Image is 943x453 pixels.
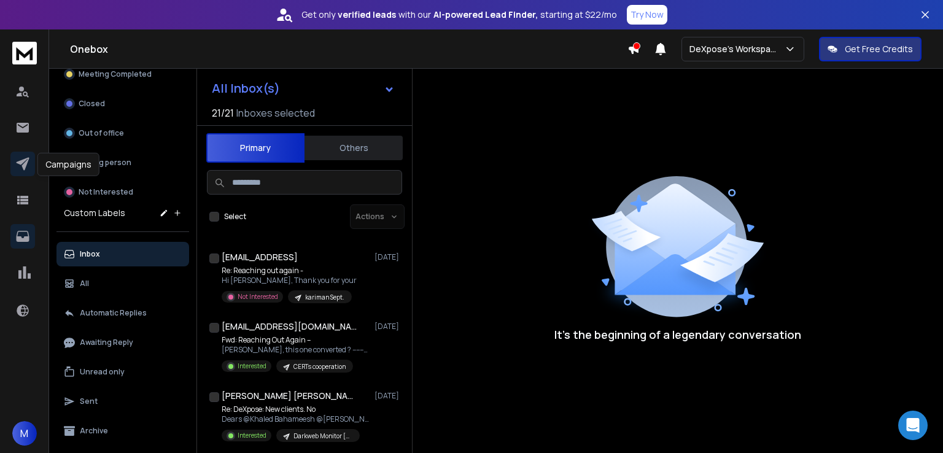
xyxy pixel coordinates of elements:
p: Unread only [80,367,125,377]
p: Not Interested [79,187,133,197]
p: Interested [238,362,266,371]
button: Wrong person [56,150,189,175]
p: Get Free Credits [845,43,913,55]
p: Get only with our starting at $22/mo [301,9,617,21]
button: All Inbox(s) [202,76,405,101]
button: Closed [56,91,189,116]
p: Inbox [80,249,100,259]
p: [DATE] [374,391,402,401]
div: Campaigns [37,153,99,176]
p: Hi [PERSON_NAME], Thank you for your [222,276,357,285]
p: Meeting Completed [79,69,152,79]
button: Automatic Replies [56,301,189,325]
h3: Custom Labels [64,207,125,219]
p: Re: Reaching out again - [222,266,357,276]
button: Awaiting Reply [56,330,189,355]
p: Automatic Replies [80,308,147,318]
button: Others [305,134,403,161]
button: M [12,421,37,446]
p: Closed [79,99,105,109]
p: Fwd: Reaching Out Again – [222,335,369,345]
button: Meeting Completed [56,62,189,87]
p: kariman Sept. [305,293,344,302]
div: Open Intercom Messenger [898,411,928,440]
button: Archive [56,419,189,443]
p: Dears @Khaled Bahameesh @[PERSON_NAME] [222,414,369,424]
p: CERTs cooperation [293,362,346,371]
p: Awaiting Reply [80,338,133,347]
strong: verified leads [338,9,396,21]
button: Get Free Credits [819,37,922,61]
h1: [EMAIL_ADDRESS][DOMAIN_NAME] [222,320,357,333]
button: Sent [56,389,189,414]
label: Select [224,212,246,222]
button: Inbox [56,242,189,266]
p: Archive [80,426,108,436]
strong: AI-powered Lead Finder, [433,9,538,21]
span: 21 / 21 [212,106,234,120]
img: logo [12,42,37,64]
button: Unread only [56,360,189,384]
p: Re: DeXpose: New clients. No [222,405,369,414]
p: Sent [80,397,98,406]
p: [DATE] [374,322,402,331]
p: It’s the beginning of a legendary conversation [554,326,801,343]
p: [PERSON_NAME], this one converted ? ---------- [222,345,369,355]
h1: All Inbox(s) [212,82,280,95]
button: Not Interested [56,180,189,204]
h1: [PERSON_NAME] [PERSON_NAME] [222,390,357,402]
button: Out of office [56,121,189,145]
p: All [80,279,89,288]
button: Try Now [627,5,667,25]
p: Wrong person [79,158,131,168]
p: Not Interested [238,292,278,301]
h1: [EMAIL_ADDRESS] [222,251,298,263]
h1: Onebox [70,42,627,56]
p: [DATE] [374,252,402,262]
button: Primary [206,133,305,163]
button: All [56,271,189,296]
p: DeXpose's Workspace [689,43,784,55]
p: Interested [238,431,266,440]
p: Darkweb Monitor [DATE] [293,432,352,441]
h3: Inboxes selected [236,106,315,120]
p: Out of office [79,128,124,138]
p: Try Now [631,9,664,21]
